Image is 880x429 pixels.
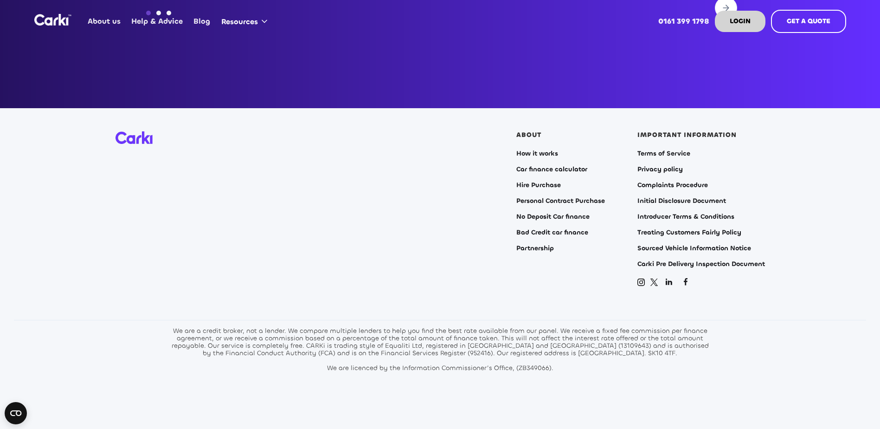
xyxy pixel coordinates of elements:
a: No Deposit Car finance [516,213,590,221]
a: How it works [516,150,558,157]
div: We are a credit broker, not a lender. We compare multiple lenders to help you find the best rate ... [169,327,712,372]
a: Privacy policy [637,166,683,173]
div: Resources [216,4,276,39]
strong: 0161 399 1798 [658,16,709,26]
a: Hire Purchase [516,182,561,189]
div: IMPORTANT INFORMATION [637,131,737,139]
a: Car finance calculator [516,166,587,173]
a: GET A QUOTE [771,10,846,33]
a: Carki Pre Delivery Inspection Document [637,260,765,268]
a: Personal Contract Purchase [516,197,605,205]
div: Resources [221,17,258,27]
a: Initial Disclosure Document [637,197,726,205]
div: ABOUT [516,131,541,139]
img: Logo [34,14,71,26]
a: Blog [188,3,216,39]
a: Terms of Service [637,150,690,157]
a: LOGIN [715,11,765,32]
a: Introducer Terms & Conditions [637,213,734,221]
a: Complaints Procedure [637,182,708,189]
button: Open CMP widget [5,402,27,424]
img: Carki logo [116,131,153,144]
a: Treating Customers Fairly Policy [637,229,741,236]
a: About us [83,3,126,39]
a: Partnership [516,245,554,252]
a: 0161 399 1798 [653,3,714,39]
a: Sourced Vehicle Information Notice [637,245,751,252]
a: home [34,14,71,26]
a: Help & Advice [126,3,188,39]
strong: GET A QUOTE [787,17,830,26]
strong: LOGIN [730,17,751,26]
a: Bad Credit car finance [516,229,588,236]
